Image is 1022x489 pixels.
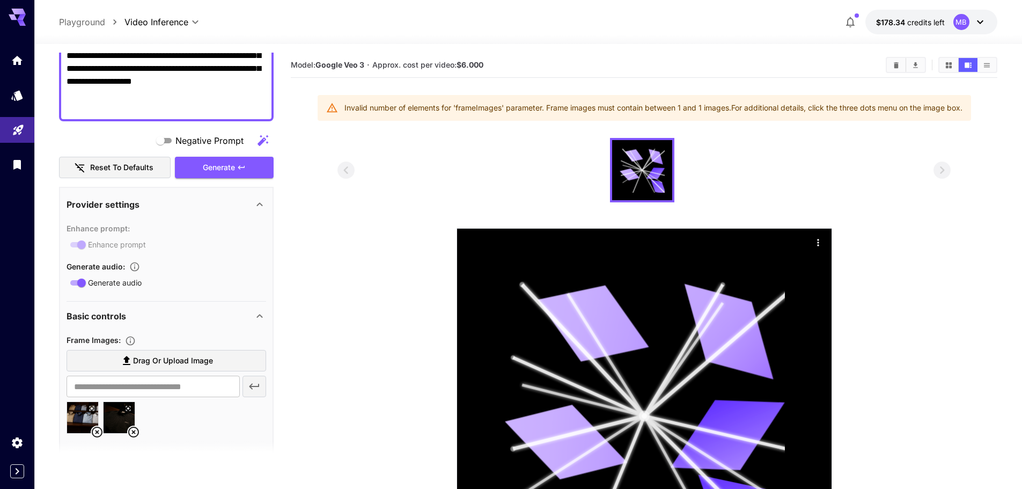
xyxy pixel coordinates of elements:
[11,436,24,449] div: Settings
[11,54,24,67] div: Home
[291,60,364,69] span: Model:
[67,350,266,372] label: Drag or upload image
[175,157,274,179] button: Generate
[67,262,125,271] span: Generate audio :
[12,120,25,133] div: Playground
[175,134,244,147] span: Negative Prompt
[67,303,266,329] div: Basic controls
[133,354,213,368] span: Drag or upload image
[59,16,124,28] nav: breadcrumb
[906,58,925,72] button: Download All
[367,59,370,71] p: ·
[124,16,188,28] span: Video Inference
[59,157,171,179] button: Reset to defaults
[67,310,126,323] p: Basic controls
[810,234,826,250] div: Actions
[11,158,24,171] div: Library
[88,277,142,288] span: Generate audio
[886,57,926,73] div: Clear videosDownload All
[876,17,945,28] div: $178.34452
[203,161,235,174] span: Generate
[59,16,105,28] a: Playground
[953,14,969,30] div: MB
[907,18,945,27] span: credits left
[67,335,121,345] span: Frame Images :
[344,98,962,118] div: Invalid number of elements for 'frameImages' parameter. Frame images must contain between 1 and 1...
[939,58,958,72] button: Show videos in grid view
[887,58,906,72] button: Clear videos
[372,60,483,69] span: Approx. cost per video:
[457,60,483,69] b: $6.000
[977,58,996,72] button: Show videos in list view
[10,464,24,478] button: Expand sidebar
[865,10,997,34] button: $178.34452MB
[67,192,266,217] div: Provider settings
[315,60,364,69] b: Google Veo 3
[959,58,977,72] button: Show videos in video view
[67,198,139,211] p: Provider settings
[938,57,997,73] div: Show videos in grid viewShow videos in video viewShow videos in list view
[876,18,907,27] span: $178.34
[121,335,140,346] button: Upload frame images.
[11,89,24,102] div: Models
